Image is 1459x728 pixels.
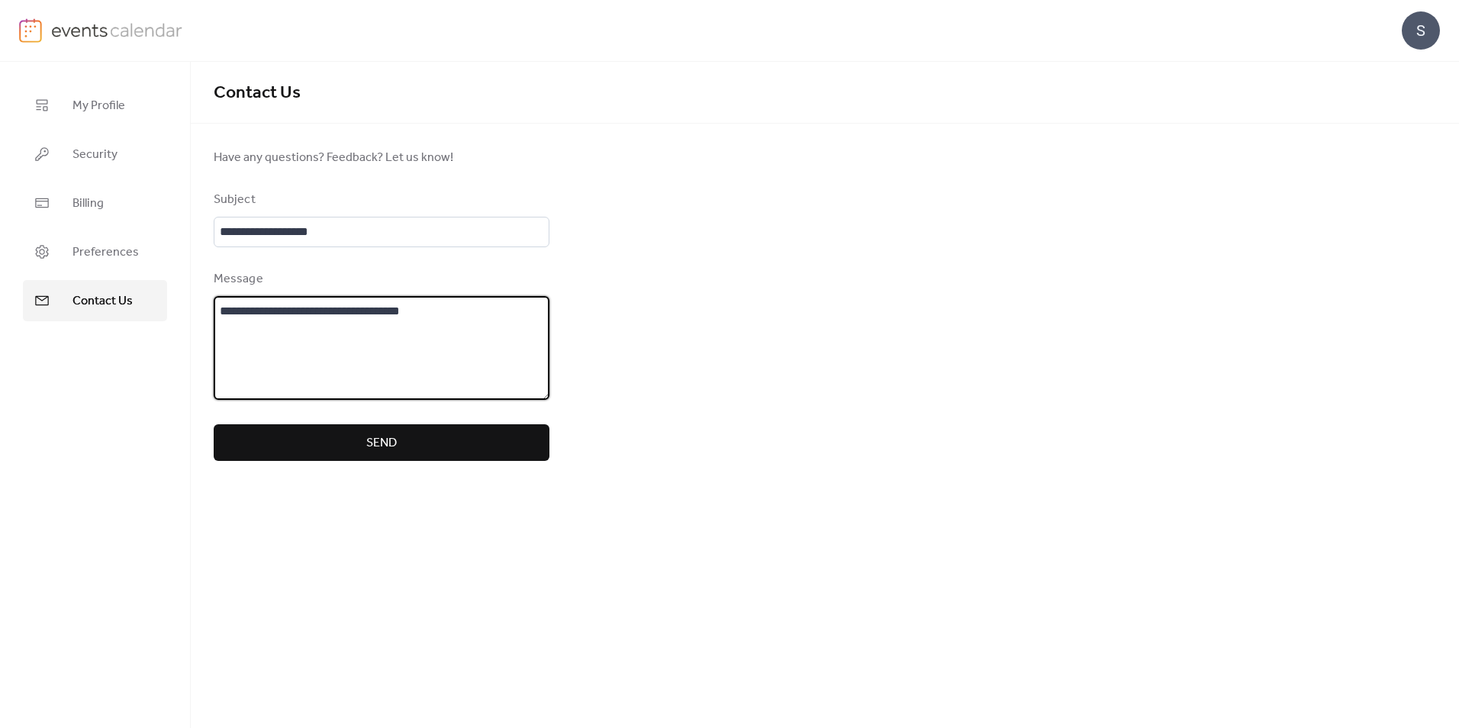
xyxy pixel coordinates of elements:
[72,97,125,115] span: My Profile
[214,191,546,209] div: Subject
[23,85,167,126] a: My Profile
[214,76,301,110] span: Contact Us
[19,18,42,43] img: logo
[23,134,167,175] a: Security
[214,424,549,461] button: Send
[72,195,104,213] span: Billing
[51,18,183,41] img: logo-type
[23,182,167,224] a: Billing
[72,292,133,311] span: Contact Us
[214,149,549,167] span: Have any questions? Feedback? Let us know!
[366,434,397,453] span: Send
[72,146,118,164] span: Security
[23,280,167,321] a: Contact Us
[1402,11,1440,50] div: S
[23,231,167,272] a: Preferences
[214,270,546,288] div: Message
[72,243,139,262] span: Preferences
